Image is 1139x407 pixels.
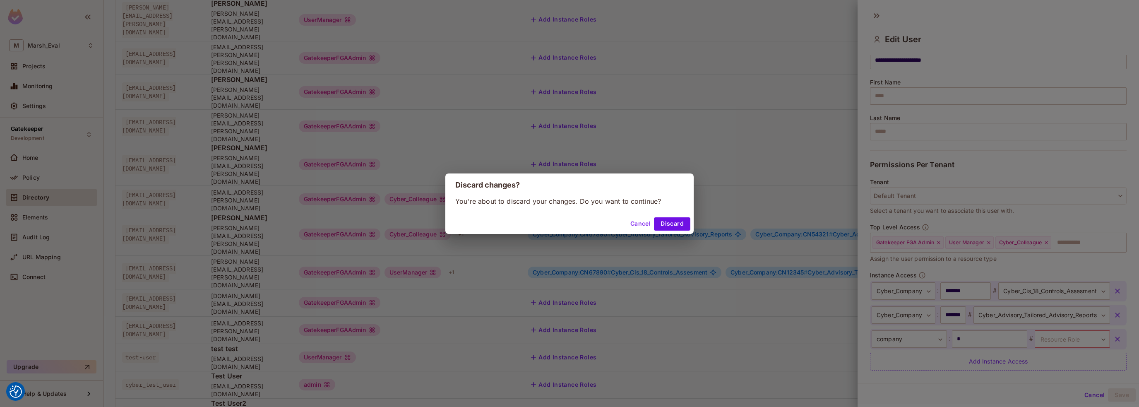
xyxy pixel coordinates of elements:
h2: Discard changes? [445,173,694,197]
button: Consent Preferences [10,385,22,398]
button: Discard [654,217,690,231]
p: You're about to discard your changes. Do you want to continue? [455,197,684,206]
button: Cancel [627,217,654,231]
img: Revisit consent button [10,385,22,398]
